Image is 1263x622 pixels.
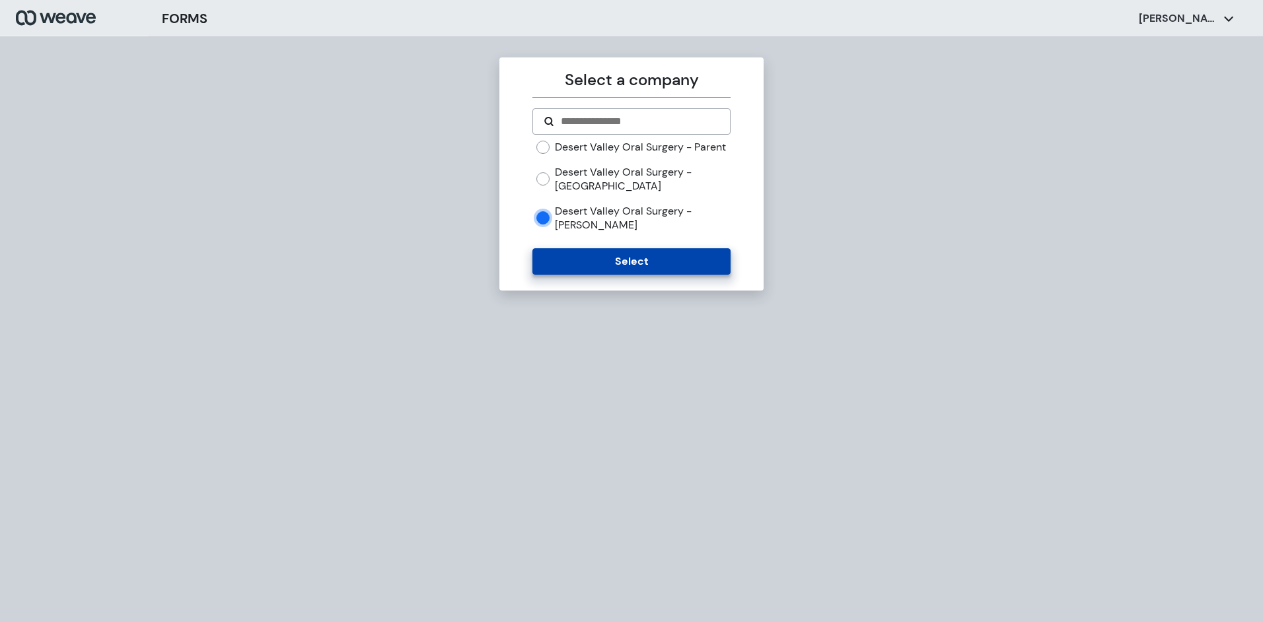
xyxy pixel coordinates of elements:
[555,140,726,155] label: Desert Valley Oral Surgery - Parent
[1139,11,1218,26] p: [PERSON_NAME]
[555,165,730,193] label: Desert Valley Oral Surgery - [GEOGRAPHIC_DATA]
[555,204,730,232] label: Desert Valley Oral Surgery - [PERSON_NAME]
[162,9,207,28] h3: FORMS
[532,68,730,92] p: Select a company
[532,248,730,275] button: Select
[559,114,719,129] input: Search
